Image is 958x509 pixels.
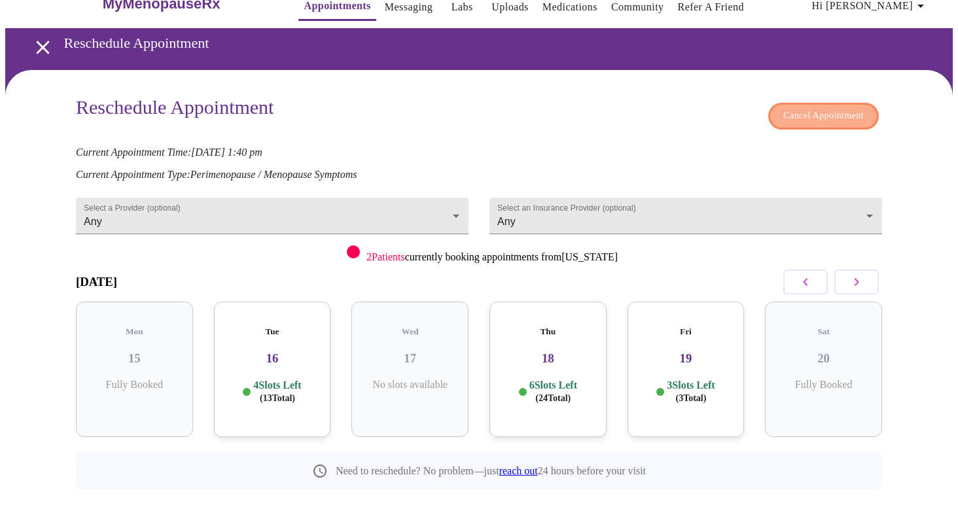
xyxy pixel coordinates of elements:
[489,198,882,234] div: Any
[76,169,357,180] em: Current Appointment Type: Perimenopause / Menopause Symptoms
[253,379,301,404] p: 4 Slots Left
[362,379,458,391] p: No slots available
[500,351,596,366] h3: 18
[500,326,596,337] h5: Thu
[260,393,295,403] span: ( 13 Total)
[224,351,321,366] h3: 16
[224,326,321,337] h5: Tue
[76,96,274,123] h3: Reschedule Appointment
[76,147,262,158] em: Current Appointment Time: [DATE] 1:40 pm
[783,108,864,124] span: Cancel Appointment
[535,393,571,403] span: ( 24 Total)
[638,351,734,366] h3: 19
[775,351,872,366] h3: 20
[638,326,734,337] h5: Fri
[675,393,706,403] span: ( 3 Total)
[76,275,117,289] h3: [DATE]
[499,465,538,476] a: reach out
[366,251,618,263] p: currently booking appointments from [US_STATE]
[366,251,405,262] span: 2 Patients
[775,326,872,337] h5: Sat
[76,198,469,234] div: Any
[24,28,62,67] button: open drawer
[529,379,577,404] p: 6 Slots Left
[775,379,872,391] p: Fully Booked
[362,351,458,366] h3: 17
[86,326,183,337] h5: Mon
[336,465,646,477] p: Need to reschedule? No problem—just 24 hours before your visit
[64,35,885,52] h3: Reschedule Appointment
[362,326,458,337] h5: Wed
[667,379,715,404] p: 3 Slots Left
[86,351,183,366] h3: 15
[768,103,879,130] button: Cancel Appointment
[86,379,183,391] p: Fully Booked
